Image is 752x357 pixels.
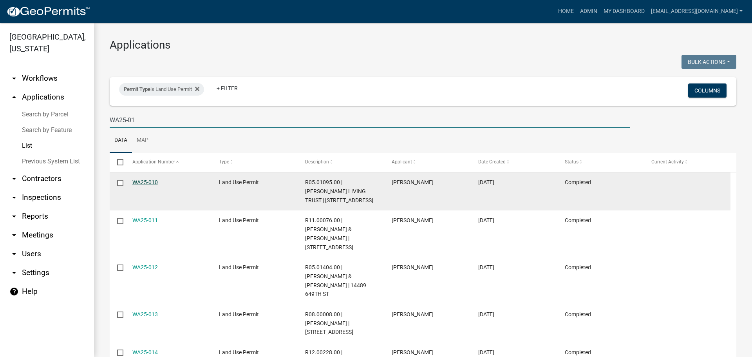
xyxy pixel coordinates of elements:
span: Current Activity [651,159,684,165]
i: arrow_drop_down [9,268,19,277]
span: Status [565,159,578,165]
span: Applicant [392,159,412,165]
span: 04/09/2025 [478,179,494,185]
a: WA25-014 [132,349,158,355]
a: WA25-012 [132,264,158,270]
span: Tyler Jacob [392,217,434,223]
h3: Applications [110,38,736,52]
i: arrow_drop_down [9,212,19,221]
a: Home [555,4,577,19]
a: WA25-013 [132,311,158,317]
span: Emily Wallerich [392,264,434,270]
span: Completed [565,349,591,355]
span: Land Use Permit [219,311,259,317]
span: 06/03/2024 [478,311,494,317]
span: R05.01095.00 | SCHAD LIVING TRUST | 12824 622ND ST [305,179,373,203]
input: Search for applications [110,112,630,128]
i: arrow_drop_down [9,74,19,83]
i: help [9,287,19,296]
i: arrow_drop_down [9,230,19,240]
datatable-header-cell: Status [557,153,644,172]
datatable-header-cell: Applicant [384,153,471,172]
datatable-header-cell: Description [298,153,384,172]
span: 04/15/2025 [478,217,494,223]
span: 04/30/2025 [478,264,494,270]
datatable-header-cell: Date Created [471,153,557,172]
button: Columns [688,83,727,98]
datatable-header-cell: Current Activity [644,153,730,172]
span: R08.00008.00 | STEGEMEYER,SHAWN W | 31965 COUNTY ROAD 5 [305,311,353,335]
datatable-header-cell: Application Number [125,153,211,172]
a: WA25-010 [132,179,158,185]
a: [EMAIL_ADDRESS][DOMAIN_NAME] [648,4,746,19]
span: Date Created [478,159,506,165]
span: Completed [565,264,591,270]
datatable-header-cell: Type [211,153,298,172]
span: Permit Type [124,86,150,92]
span: Description [305,159,329,165]
a: WA25-011 [132,217,158,223]
span: Type [219,159,229,165]
span: Land Use Permit [219,349,259,355]
span: Completed [565,217,591,223]
span: Land Use Permit [219,217,259,223]
i: arrow_drop_up [9,92,19,102]
span: R05.01404.00 | JUSTIN A & EMILY A WALLERICH | 14489 649TH ST [305,264,366,297]
button: Bulk Actions [681,55,736,69]
span: shawn [392,311,434,317]
a: + Filter [210,81,244,95]
span: Andy Moyer [392,179,434,185]
span: Land Use Permit [219,264,259,270]
span: 05/05/2025 [478,349,494,355]
i: arrow_drop_down [9,174,19,183]
span: R11.00076.00 | LOREN & LISA JACOB | 72582 355TH AVE [305,217,353,250]
a: Map [132,128,153,153]
span: Completed [565,179,591,185]
div: is Land Use Permit [119,83,204,96]
a: Admin [577,4,600,19]
span: Application Number [132,159,175,165]
datatable-header-cell: Select [110,153,125,172]
span: Richard Olson [392,349,434,355]
i: arrow_drop_down [9,193,19,202]
i: arrow_drop_down [9,249,19,259]
span: Completed [565,311,591,317]
a: Data [110,128,132,153]
span: Land Use Permit [219,179,259,185]
a: My Dashboard [600,4,648,19]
